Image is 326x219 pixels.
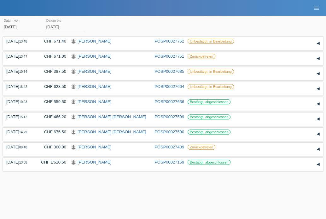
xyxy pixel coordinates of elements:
a: POSP00027664 [154,84,184,89]
a: [PERSON_NAME] [78,54,111,59]
div: [DATE] [6,54,32,59]
a: POSP00027159 [154,160,184,164]
span: 10:03 [19,100,27,104]
a: [PERSON_NAME] [78,39,111,43]
a: [PERSON_NAME] [PERSON_NAME] [78,114,146,119]
div: CHF 1'610.50 [36,160,66,164]
span: 15:12 [19,115,27,119]
div: auf-/zuklappen [313,69,323,78]
div: CHF 387.50 [36,69,66,74]
div: [DATE] [6,145,32,149]
label: Unbestätigt, in Bearbeitung [188,84,234,89]
div: [DATE] [6,114,32,119]
div: auf-/zuklappen [313,99,323,109]
div: [DATE] [6,160,32,164]
span: 13:08 [19,161,27,164]
a: [PERSON_NAME] [78,160,111,164]
div: auf-/zuklappen [313,130,323,139]
a: [PERSON_NAME] [PERSON_NAME] [78,130,146,134]
a: POSP00027685 [154,69,184,74]
label: Bestätigt, abgeschlossen [188,160,230,165]
a: POSP00027599 [154,114,184,119]
div: auf-/zuklappen [313,39,323,48]
div: auf-/zuklappen [313,54,323,63]
span: 13:47 [19,55,27,58]
label: Unbestätigt, in Bearbeitung [188,39,234,44]
div: auf-/zuklappen [313,145,323,154]
label: Zurückgetreten [188,145,215,150]
div: [DATE] [6,69,32,74]
label: Bestätigt, abgeschlossen [188,130,230,135]
a: POSP00027590 [154,130,184,134]
div: CHF 671.00 [36,54,66,59]
i: menu [313,5,320,11]
label: Unbestätigt, in Bearbeitung [188,69,234,74]
span: 09:40 [19,146,27,149]
div: CHF 466.20 [36,114,66,119]
div: auf-/zuklappen [313,160,323,169]
a: POSP00027636 [154,99,184,104]
span: 13:48 [19,40,27,43]
div: [DATE] [6,130,32,134]
div: [DATE] [6,39,32,43]
div: CHF 671.40 [36,39,66,43]
div: [DATE] [6,84,32,89]
div: CHF 628.50 [36,84,66,89]
span: 10:34 [19,70,27,73]
div: auf-/zuklappen [313,84,323,94]
a: [PERSON_NAME] [78,145,111,149]
a: POSP00027439 [154,145,184,149]
a: menu [310,6,323,10]
div: CHF 675.50 [36,130,66,134]
span: 14:29 [19,130,27,134]
div: [DATE] [6,99,32,104]
label: Bestätigt, abgeschlossen [188,99,230,104]
div: CHF 559.50 [36,99,66,104]
span: 16:42 [19,85,27,89]
a: POSP00027752 [154,39,184,43]
label: Bestätigt, abgeschlossen [188,114,230,119]
a: [PERSON_NAME] [78,69,111,74]
a: [PERSON_NAME] [78,99,111,104]
div: auf-/zuklappen [313,114,323,124]
a: [PERSON_NAME] [78,84,111,89]
label: Zurückgetreten [188,54,215,59]
div: CHF 300.00 [36,145,66,149]
a: POSP00027751 [154,54,184,59]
